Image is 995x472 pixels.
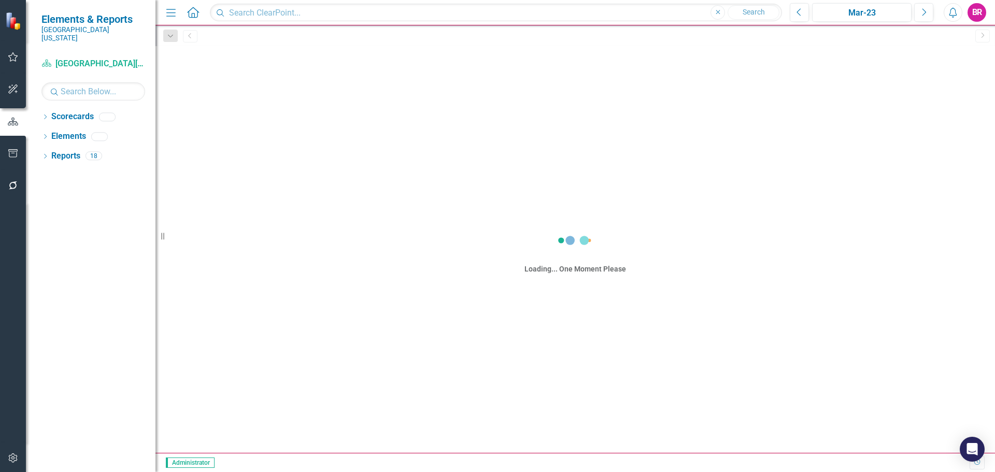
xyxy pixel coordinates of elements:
[960,437,985,462] div: Open Intercom Messenger
[86,152,102,161] div: 18
[41,13,145,25] span: Elements & Reports
[524,264,626,274] div: Loading... One Moment Please
[812,3,912,22] button: Mar-23
[41,25,145,42] small: [GEOGRAPHIC_DATA][US_STATE]
[5,11,24,30] img: ClearPoint Strategy
[728,5,779,20] button: Search
[743,8,765,16] span: Search
[210,4,782,22] input: Search ClearPoint...
[166,457,215,468] span: Administrator
[51,150,80,162] a: Reports
[51,111,94,123] a: Scorecards
[41,82,145,101] input: Search Below...
[41,58,145,70] a: [GEOGRAPHIC_DATA][US_STATE]
[968,3,986,22] button: BR
[816,7,908,19] div: Mar-23
[51,131,86,142] a: Elements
